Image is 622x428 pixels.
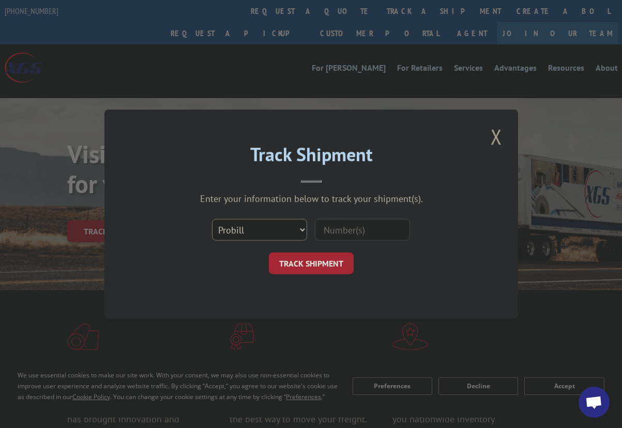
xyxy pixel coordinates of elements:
a: Open chat [579,387,610,418]
input: Number(s) [315,219,410,241]
h2: Track Shipment [156,147,466,167]
button: Close modal [488,122,505,151]
button: TRACK SHIPMENT [269,252,354,274]
div: Enter your information below to track your shipment(s). [156,193,466,204]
